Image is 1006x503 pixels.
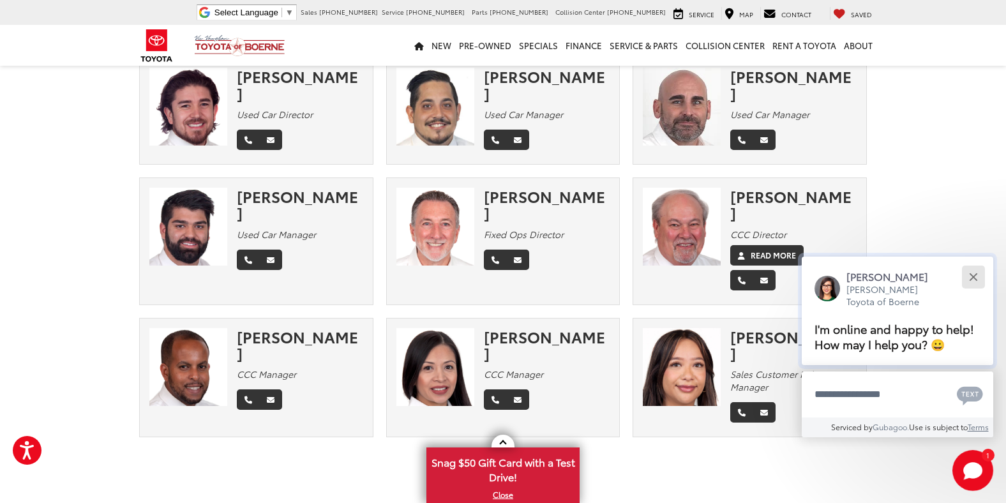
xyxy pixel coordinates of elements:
div: [PERSON_NAME] [237,188,363,221]
img: Perla Harvey [396,328,474,406]
label: Read More [751,250,796,261]
span: [PHONE_NUMBER] [406,7,465,17]
a: Email [753,270,776,290]
div: [PERSON_NAME] [484,188,610,221]
a: Email [259,389,282,410]
a: Contact [760,7,815,20]
a: Phone [484,389,507,410]
em: CCC Manager [484,368,543,380]
button: Close [959,263,987,290]
a: Phone [484,130,507,150]
textarea: Type your message [802,372,993,417]
span: Service [689,10,714,19]
em: Used Car Manager [484,108,563,121]
span: I'm online and happy to help! How may I help you? 😀 [815,320,974,352]
span: Collision Center [555,7,605,17]
em: Used Car Director [237,108,313,121]
div: [PERSON_NAME] [484,328,610,362]
svg: Start Chat [952,450,993,491]
a: Phone [730,270,753,290]
div: [PERSON_NAME] [730,188,857,221]
a: About [840,25,876,66]
em: CCC Director [730,228,786,241]
span: Select Language [214,8,278,17]
a: Pre-Owned [455,25,515,66]
span: Sales [301,7,317,17]
a: Email [506,389,529,410]
a: Finance [562,25,606,66]
a: Collision Center [682,25,769,66]
img: Cory Dorsey [149,188,227,266]
a: Phone [730,130,753,150]
a: Phone [237,130,260,150]
span: Map [739,10,753,19]
em: Fixed Ops Director [484,228,564,241]
img: Trinity Vasquez [643,328,721,406]
a: Rent a Toyota [769,25,840,66]
img: Nate Akalu [149,328,227,406]
a: New [428,25,455,66]
span: Service [382,7,404,17]
p: [PERSON_NAME] Toyota of Boerne [846,283,941,308]
span: Use is subject to [909,421,968,432]
a: Email [259,250,282,270]
img: Larry Horn [396,68,474,146]
div: Close[PERSON_NAME][PERSON_NAME] Toyota of BoerneI'm online and happy to help! How may I help you?... [802,257,993,437]
a: Specials [515,25,562,66]
a: Terms [968,421,989,432]
img: Steve Hill [643,188,721,266]
a: Service [670,7,717,20]
em: CCC Manager [237,368,296,380]
span: 1 [986,452,989,458]
span: [PHONE_NUMBER] [319,7,378,17]
em: Used Car Manager [237,228,316,241]
a: My Saved Vehicles [830,7,875,20]
a: Home [410,25,428,66]
a: Email [506,130,529,150]
a: Map [721,7,756,20]
a: Email [506,250,529,270]
em: Sales Customer Relations Manager [730,368,840,393]
a: Email [753,130,776,150]
span: Parts [472,7,488,17]
a: Phone [730,402,753,423]
img: David Padilla [149,68,227,146]
a: Phone [237,250,260,270]
div: [PERSON_NAME] [730,68,857,101]
a: Phone [237,389,260,410]
a: Read More [730,245,804,266]
div: [PERSON_NAME] [237,328,363,362]
button: Chat with SMS [953,380,987,409]
a: Service & Parts: Opens in a new tab [606,25,682,66]
span: [PHONE_NUMBER] [607,7,666,17]
span: Saved [851,10,872,19]
img: Gregg Dickey [643,68,721,146]
button: Toggle Chat Window [952,450,993,491]
span: Contact [781,10,811,19]
div: [PERSON_NAME] [237,68,363,101]
span: [PHONE_NUMBER] [490,7,548,17]
img: Johnny Marker [396,188,474,266]
a: Select Language​ [214,8,294,17]
div: [PERSON_NAME] [484,68,610,101]
p: [PERSON_NAME] [846,269,941,283]
a: Phone [484,250,507,270]
a: Email [753,402,776,423]
img: Toyota [133,25,181,66]
a: Gubagoo. [873,421,909,432]
span: ▼ [285,8,294,17]
span: Serviced by [831,421,873,432]
a: Email [259,130,282,150]
div: [PERSON_NAME] [730,328,857,362]
span: Snag $50 Gift Card with a Test Drive! [428,449,578,488]
em: Used Car Manager [730,108,809,121]
svg: Text [957,385,983,405]
img: Vic Vaughan Toyota of Boerne [194,34,285,57]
